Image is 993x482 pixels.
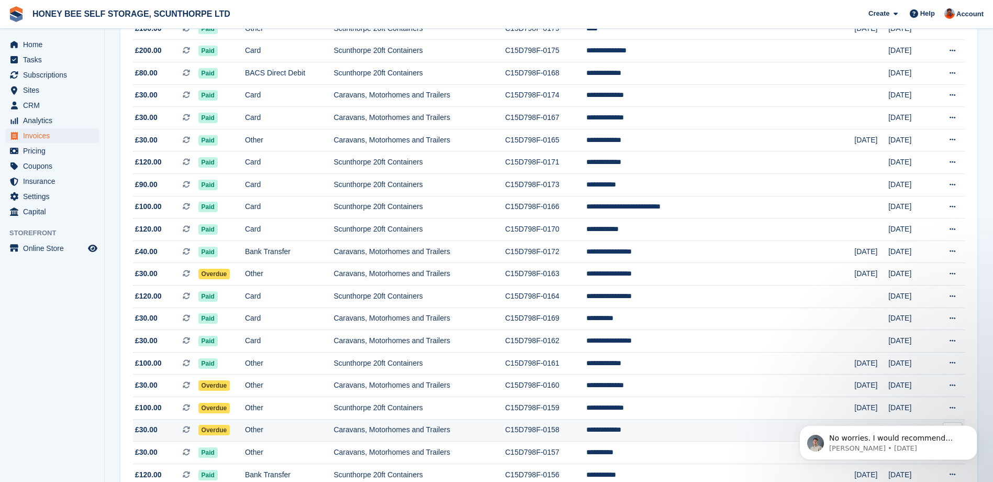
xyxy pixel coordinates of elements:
td: [DATE] [854,397,888,419]
a: menu [5,159,99,173]
td: [DATE] [888,107,932,129]
td: [DATE] [854,129,888,151]
td: C15D798F-0173 [505,174,586,196]
td: Scunthorpe 20ft Containers [333,17,505,40]
td: Card [245,40,334,62]
span: Coupons [23,159,86,173]
td: [DATE] [888,308,932,330]
span: Storefront [9,228,104,238]
a: menu [5,37,99,52]
a: menu [5,68,99,82]
td: Scunthorpe 20ft Containers [333,62,505,85]
span: Create [868,8,889,19]
td: C15D798F-0161 [505,352,586,375]
td: C15D798F-0158 [505,419,586,442]
a: menu [5,98,99,113]
span: £30.00 [135,268,158,279]
td: C15D798F-0174 [505,84,586,107]
td: C15D798F-0170 [505,218,586,241]
td: C15D798F-0166 [505,196,586,218]
span: Tasks [23,52,86,67]
span: Overdue [198,380,230,391]
td: Scunthorpe 20ft Containers [333,40,505,62]
span: Paid [198,313,218,324]
span: £30.00 [135,112,158,123]
span: £90.00 [135,179,158,190]
td: Card [245,196,334,218]
span: Paid [198,447,218,458]
td: Caravans, Motorhomes and Trailers [333,375,505,397]
td: BACS Direct Debit [245,62,334,85]
td: C15D798F-0168 [505,62,586,85]
td: Caravans, Motorhomes and Trailers [333,84,505,107]
td: C15D798F-0167 [505,107,586,129]
span: £30.00 [135,447,158,458]
span: £30.00 [135,135,158,146]
td: Other [245,129,334,151]
td: Scunthorpe 20ft Containers [333,397,505,419]
span: Paid [198,358,218,369]
td: Caravans, Motorhomes and Trailers [333,330,505,353]
span: £120.00 [135,224,162,235]
span: Paid [198,135,218,146]
td: Bank Transfer [245,240,334,263]
td: Other [245,17,334,40]
span: Insurance [23,174,86,189]
td: Card [245,107,334,129]
td: Scunthorpe 20ft Containers [333,218,505,241]
a: menu [5,113,99,128]
td: [DATE] [854,263,888,286]
td: [DATE] [854,375,888,397]
a: menu [5,241,99,256]
td: [DATE] [854,240,888,263]
span: £100.00 [135,358,162,369]
td: C15D798F-0162 [505,330,586,353]
span: £100.00 [135,23,162,34]
td: Caravans, Motorhomes and Trailers [333,419,505,442]
td: C15D798F-0172 [505,240,586,263]
td: C15D798F-0160 [505,375,586,397]
td: Caravans, Motorhomes and Trailers [333,308,505,330]
a: menu [5,189,99,204]
span: £30.00 [135,424,158,435]
td: [DATE] [888,151,932,174]
img: Abbie Tucker [944,8,955,19]
td: Card [245,84,334,107]
span: Paid [198,202,218,212]
span: £30.00 [135,380,158,391]
span: Capital [23,204,86,219]
td: Caravans, Motorhomes and Trailers [333,129,505,151]
td: C15D798F-0157 [505,442,586,464]
a: menu [5,83,99,97]
td: C15D798F-0165 [505,129,586,151]
span: £30.00 [135,90,158,101]
span: Overdue [198,403,230,413]
span: Invoices [23,128,86,143]
td: [DATE] [854,352,888,375]
span: £120.00 [135,157,162,168]
td: Other [245,263,334,286]
td: Other [245,419,334,442]
td: [DATE] [888,352,932,375]
td: C15D798F-0171 [505,151,586,174]
td: [DATE] [888,240,932,263]
td: [DATE] [888,375,932,397]
td: C15D798F-0179 [505,17,586,40]
span: Paid [198,247,218,257]
span: Analytics [23,113,86,128]
span: £40.00 [135,246,158,257]
span: Paid [198,68,218,79]
td: Caravans, Motorhomes and Trailers [333,263,505,286]
td: [DATE] [854,17,888,40]
span: £120.00 [135,469,162,480]
span: Paid [198,113,218,123]
a: HONEY BEE SELF STORAGE, SCUNTHORPE LTD [28,5,235,23]
a: Preview store [86,242,99,255]
td: C15D798F-0159 [505,397,586,419]
td: Card [245,308,334,330]
span: Paid [198,291,218,302]
td: [DATE] [888,40,932,62]
span: Account [956,9,984,19]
